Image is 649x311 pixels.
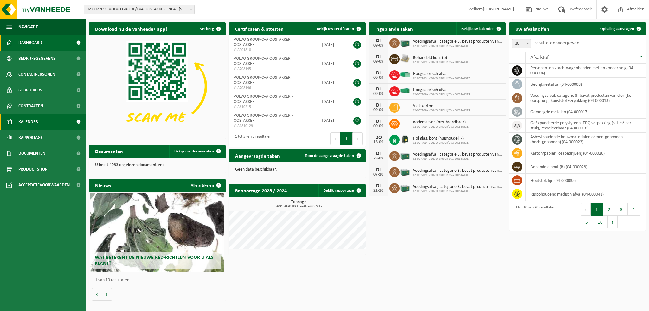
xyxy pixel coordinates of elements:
[95,278,222,283] p: 1 van 10 resultaten
[18,66,55,82] span: Contactpersonen
[102,288,112,301] button: Volgende
[526,146,646,160] td: karton/papier, los (bedrijven) (04-000026)
[603,203,615,216] button: 2
[372,38,385,43] div: DI
[235,167,359,172] p: Geen data beschikbaar.
[186,179,225,192] a: Alle artikelen
[234,37,293,47] span: VOLVO GROUP/CVA OOSTAKKER - OOSTAKKER
[372,59,385,64] div: 09-09
[89,35,226,138] img: Download de VHEPlus App
[232,132,271,146] div: 1 tot 5 van 5 resultaten
[340,132,353,145] button: 1
[229,22,290,35] h2: Certificaten & attesten
[317,92,347,111] td: [DATE]
[372,43,385,48] div: 09-09
[413,184,503,190] span: Voedingsafval, categorie 3, bevat producten van dierlijke oorsprong, kunststof v...
[372,183,385,189] div: DI
[169,145,225,158] a: Bekijk uw documenten
[512,202,555,229] div: 1 tot 10 van 96 resultaten
[18,177,70,193] span: Acceptatievoorwaarden
[593,216,608,228] button: 10
[317,111,347,130] td: [DATE]
[234,85,312,90] span: VLA708146
[318,184,365,197] a: Bekijk rapportage
[195,22,225,35] button: Verberg
[317,73,347,92] td: [DATE]
[400,150,410,161] img: PB-LB-0680-HPE-GN-01
[18,98,43,114] span: Contracten
[400,72,410,78] img: HK-XP-30-GN-00
[317,54,347,73] td: [DATE]
[413,168,503,173] span: Voedingsafval, categorie 3, bevat producten van dierlijke oorsprong, kunststof v...
[305,154,354,158] span: Toon de aangevraagde taken
[600,27,634,31] span: Ophaling aanvragen
[509,22,556,35] h2: Uw afvalstoffen
[229,184,293,196] h2: Rapportage 2025 / 2024
[18,35,42,51] span: Dashboard
[234,75,293,85] span: VOLVO GROUP/CVA OOSTAKKER - OOSTAKKER
[200,27,214,31] span: Verberg
[372,76,385,80] div: 09-09
[461,27,494,31] span: Bekijk uw kalender
[90,193,224,272] a: Wat betekent de nieuwe RED-richtlijn voor u als klant?
[89,179,117,191] h2: Nieuws
[534,40,579,46] label: resultaten weergeven
[234,47,312,53] span: VLA901818
[312,22,365,35] a: Bekijk uw certificaten
[581,216,593,228] button: 5
[330,132,340,145] button: Previous
[300,149,365,162] a: Toon de aangevraagde taken
[591,203,603,216] button: 1
[95,255,214,266] span: Wat betekent de nieuwe RED-richtlijn voor u als klant?
[234,113,293,123] span: VOLVO GROUP/CVA OOSTAKKER - OOSTAKKER
[413,173,503,177] span: 02-007709 - VOLVO GROUP/CVA OOSTAKKER
[92,288,102,301] button: Vorige
[18,82,42,98] span: Gebruikers
[372,156,385,161] div: 23-09
[413,55,470,60] span: Behandeld hout (b)
[413,120,470,125] span: Bodemassen (niet brandbaar)
[372,189,385,193] div: 21-10
[369,22,419,35] h2: Ingeplande taken
[413,93,470,96] span: 02-007709 - VOLVO GROUP/CVA OOSTAKKER
[372,108,385,112] div: 09-09
[372,71,385,76] div: DI
[595,22,645,35] a: Ophaling aanvragen
[526,174,646,187] td: houtstof, fijn (04-000035)
[413,109,470,113] span: 02-007709 - VOLVO GROUP/CVA OOSTAKKER
[400,182,410,193] img: PB-LB-0680-HPE-GN-01
[400,134,410,145] img: CR-HR-1C-1000-PES-01
[526,105,646,119] td: gemengde metalen (04-000017)
[413,44,503,48] span: 02-007709 - VOLVO GROUP/CVA OOSTAKKER
[18,19,38,35] span: Navigatie
[317,35,347,54] td: [DATE]
[400,166,410,177] img: PB-LB-0680-HPE-GN-01
[353,132,363,145] button: Next
[526,64,646,78] td: personen -en vrachtwagenbanden met en zonder velg (04-000004)
[526,91,646,105] td: voedingsafval, categorie 3, bevat producten van dierlijke oorsprong, kunststof verpakking (04-000...
[372,103,385,108] div: DI
[372,135,385,140] div: DO
[18,161,47,177] span: Product Shop
[234,56,293,66] span: VOLVO GROUP/CVA OOSTAKKER - OOSTAKKER
[526,187,646,201] td: risicohoudend medisch afval (04-000041)
[234,104,312,109] span: VLA610215
[483,7,514,12] strong: [PERSON_NAME]
[413,152,503,157] span: Voedingsafval, categorie 3, bevat producten van dierlijke oorsprong, kunststof v...
[232,204,366,208] span: 2024: 2616,368 t - 2025: 1784,704 t
[18,51,55,66] span: Bedrijfsgegevens
[372,172,385,177] div: 07-10
[413,125,470,129] span: 02-007709 - VOLVO GROUP/CVA OOSTAKKER
[18,146,45,161] span: Documenten
[400,88,410,94] img: HK-XC-40-GN-00
[234,94,293,104] span: VOLVO GROUP/CVA OOSTAKKER - OOSTAKKER
[372,151,385,156] div: DI
[234,66,312,72] span: VLA708145
[413,157,503,161] span: 02-007709 - VOLVO GROUP/CVA OOSTAKKER
[229,149,286,162] h2: Aangevraagde taken
[530,55,549,60] span: Afvalstof
[413,104,470,109] span: Vlak karton
[372,92,385,96] div: 09-09
[372,124,385,128] div: 09-09
[615,203,628,216] button: 3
